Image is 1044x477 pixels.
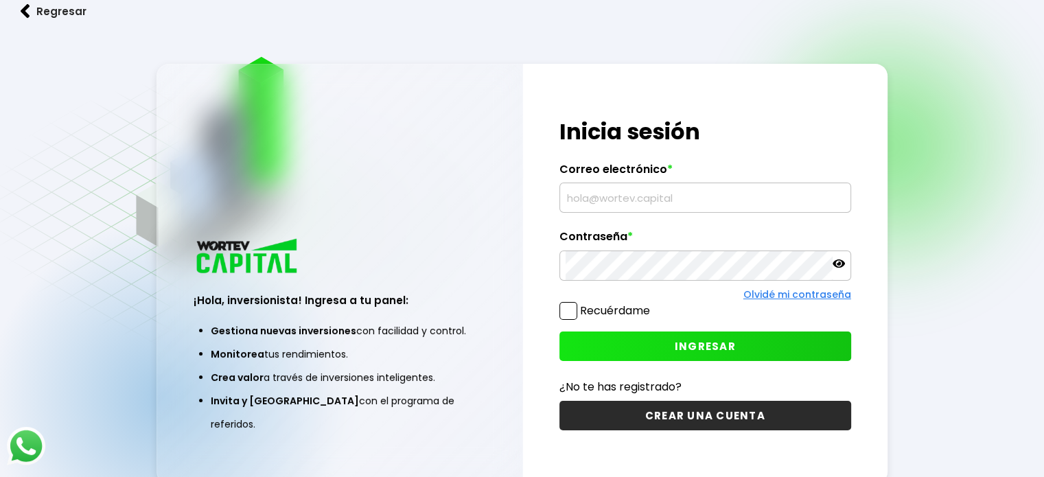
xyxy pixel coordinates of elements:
span: Gestiona nuevas inversiones [211,324,356,338]
h3: ¡Hola, inversionista! Ingresa a tu panel: [194,292,485,308]
li: tus rendimientos. [211,342,468,366]
label: Recuérdame [580,303,650,318]
label: Correo electrónico [559,163,851,183]
li: con facilidad y control. [211,319,468,342]
span: Crea valor [211,371,264,384]
a: Olvidé mi contraseña [743,288,851,301]
button: CREAR UNA CUENTA [559,401,851,430]
span: INGRESAR [675,339,736,353]
li: a través de inversiones inteligentes. [211,366,468,389]
img: logos_whatsapp-icon.242b2217.svg [7,427,45,465]
input: hola@wortev.capital [566,183,845,212]
p: ¿No te has registrado? [559,378,851,395]
button: INGRESAR [559,331,851,361]
span: Monitorea [211,347,264,361]
span: Invita y [GEOGRAPHIC_DATA] [211,394,359,408]
li: con el programa de referidos. [211,389,468,436]
img: logo_wortev_capital [194,237,302,277]
img: flecha izquierda [21,4,30,19]
label: Contraseña [559,230,851,251]
h1: Inicia sesión [559,115,851,148]
a: ¿No te has registrado?CREAR UNA CUENTA [559,378,851,430]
